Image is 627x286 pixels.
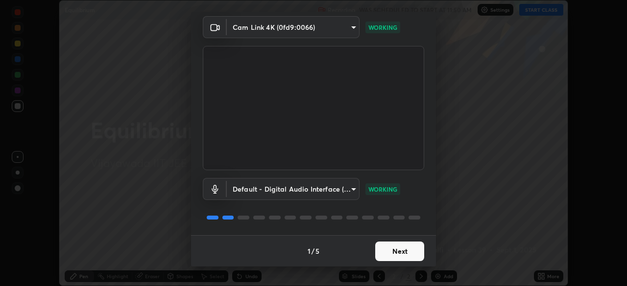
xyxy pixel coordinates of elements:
div: Cam Link 4K (0fd9:0066) [227,178,360,200]
h4: 1 [308,246,311,256]
h4: 5 [315,246,319,256]
h4: / [312,246,314,256]
p: WORKING [368,23,397,32]
p: WORKING [368,185,397,194]
button: Next [375,242,424,261]
div: Cam Link 4K (0fd9:0066) [227,16,360,38]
